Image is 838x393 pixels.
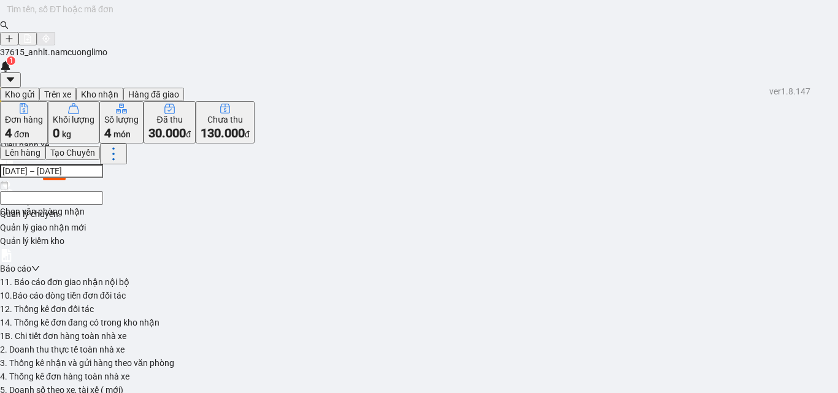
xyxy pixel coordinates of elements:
button: Kho nhận [76,88,123,101]
sup: 1 [7,56,15,65]
button: Khối lượng0kg [48,101,99,143]
button: Tạo Chuyến [45,146,100,159]
div: Đơn hàng [5,115,43,124]
button: Chưa thu130.000đ [196,101,255,143]
span: 4 [104,126,111,140]
div: Chưa thu [201,115,250,124]
button: aim [37,32,55,45]
button: file-add [18,32,37,45]
span: 0 [53,126,60,140]
span: 130.000 [201,126,245,140]
button: Số lượng4món [99,101,144,143]
span: aim [42,34,50,43]
span: 30.000 [148,126,186,140]
span: 4 [5,126,12,140]
span: kg [62,129,71,139]
span: đ [245,129,250,139]
button: Trên xe [39,88,76,101]
div: ver 1.8.147 [769,85,810,98]
div: Khối lượng [53,115,94,124]
span: file-add [23,34,32,43]
span: đ [186,129,191,139]
input: Tìm tên, số ĐT hoặc mã đơn [7,2,821,16]
div: Số lượng [104,115,139,124]
span: plus [5,34,13,43]
span: đơn [14,129,29,139]
div: Đã thu [148,115,191,124]
span: món [113,129,131,139]
span: caret-down [5,74,16,85]
button: Đã thu30.000đ [144,101,196,143]
span: 1 [9,56,13,65]
button: Hàng đã giao [123,88,184,101]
